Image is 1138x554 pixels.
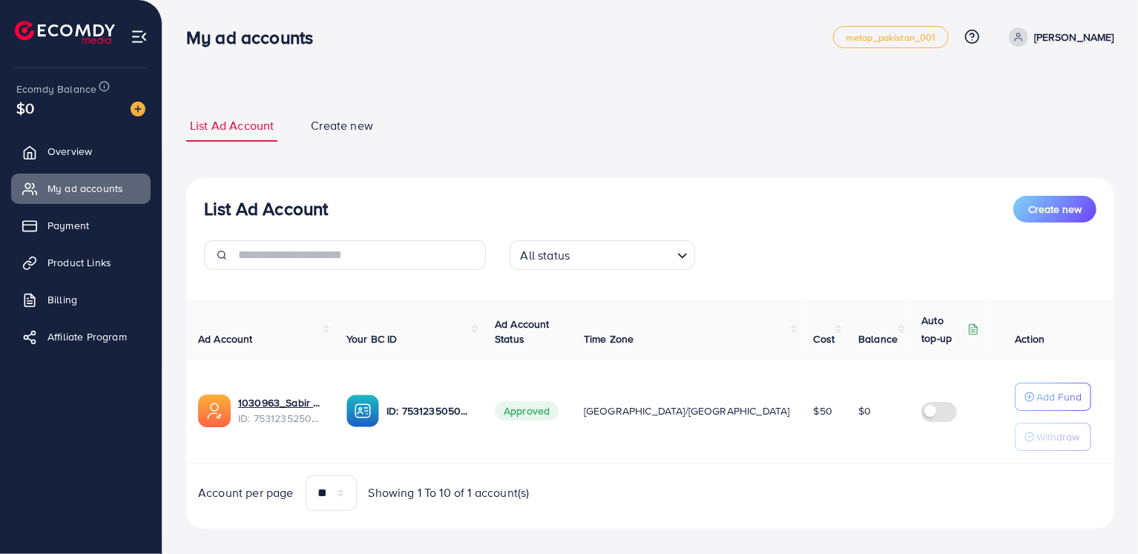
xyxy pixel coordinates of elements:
[369,484,530,501] span: Showing 1 To 10 of 1 account(s)
[190,117,274,134] span: List Ad Account
[238,395,323,410] a: 1030963_Sabir asad_1753502366257
[198,484,294,501] span: Account per page
[346,395,379,427] img: ic-ba-acc.ded83a64.svg
[47,292,77,307] span: Billing
[495,401,559,421] span: Approved
[16,97,34,119] span: $0
[518,245,573,266] span: All status
[858,403,871,418] span: $0
[1015,423,1091,451] button: Withdraw
[1028,202,1082,217] span: Create new
[11,322,151,352] a: Affiliate Program
[186,27,325,48] h3: My ad accounts
[11,211,151,240] a: Payment
[47,255,111,270] span: Product Links
[47,181,123,196] span: My ad accounts
[1036,388,1082,406] p: Add Fund
[15,21,115,44] img: logo
[238,411,323,426] span: ID: 7531235250664407057
[11,285,151,314] a: Billing
[47,218,89,233] span: Payment
[858,332,898,346] span: Balance
[495,317,550,346] span: Ad Account Status
[47,144,92,159] span: Overview
[204,198,328,220] h3: List Ad Account
[16,82,96,96] span: Ecomdy Balance
[921,311,964,347] p: Auto top-up
[198,395,231,427] img: ic-ads-acc.e4c84228.svg
[11,174,151,203] a: My ad accounts
[510,240,695,270] div: Search for option
[346,332,398,346] span: Your BC ID
[584,403,790,418] span: [GEOGRAPHIC_DATA]/[GEOGRAPHIC_DATA]
[1036,428,1079,446] p: Withdraw
[574,242,671,266] input: Search for option
[833,26,949,48] a: metap_pakistan_001
[814,332,835,346] span: Cost
[311,117,373,134] span: Create new
[814,403,832,418] span: $50
[584,332,634,346] span: Time Zone
[131,102,145,116] img: image
[1015,383,1091,411] button: Add Fund
[131,28,148,45] img: menu
[1013,196,1096,222] button: Create new
[238,395,323,426] div: <span class='underline'>1030963_Sabir asad_1753502366257</span></br>7531235250664407057
[11,248,151,277] a: Product Links
[1015,332,1045,346] span: Action
[1003,27,1114,47] a: [PERSON_NAME]
[198,332,253,346] span: Ad Account
[846,33,936,42] span: metap_pakistan_001
[1075,487,1127,543] iframe: Chat
[1034,28,1114,46] p: [PERSON_NAME]
[387,402,471,420] p: ID: 7531235050470260753
[47,329,127,344] span: Affiliate Program
[11,136,151,166] a: Overview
